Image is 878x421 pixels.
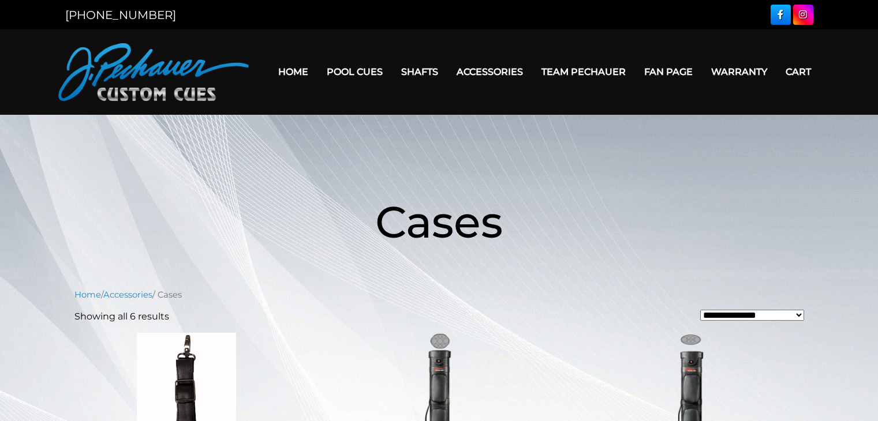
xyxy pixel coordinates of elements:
[269,57,317,87] a: Home
[74,288,804,301] nav: Breadcrumb
[776,57,820,87] a: Cart
[65,8,176,22] a: [PHONE_NUMBER]
[74,290,101,300] a: Home
[74,310,169,324] p: Showing all 6 results
[392,57,447,87] a: Shafts
[103,290,152,300] a: Accessories
[375,195,503,249] span: Cases
[447,57,532,87] a: Accessories
[700,310,804,321] select: Shop order
[532,57,635,87] a: Team Pechauer
[702,57,776,87] a: Warranty
[317,57,392,87] a: Pool Cues
[58,43,249,101] img: Pechauer Custom Cues
[635,57,702,87] a: Fan Page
